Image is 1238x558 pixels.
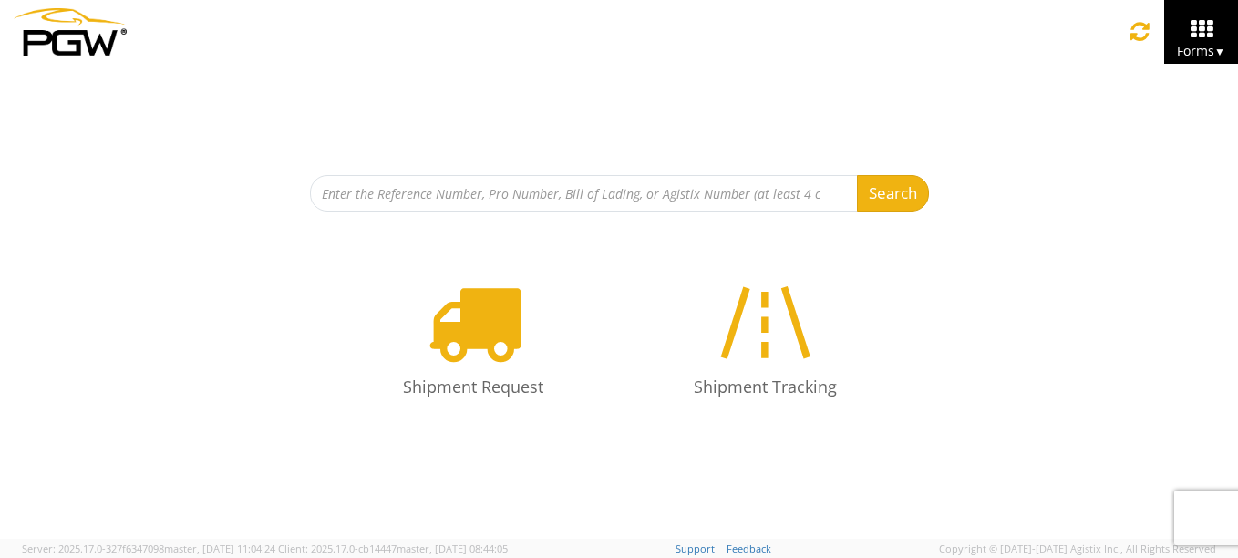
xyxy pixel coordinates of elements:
[1214,44,1225,59] span: ▼
[310,175,858,212] input: Enter the Reference Number, Pro Number, Bill of Lading, or Agistix Number (at least 4 chars)
[164,542,275,555] span: master, [DATE] 11:04:24
[857,175,929,212] button: Search
[336,257,610,424] a: Shipment Request
[646,378,883,397] h4: Shipment Tracking
[355,378,592,397] h4: Shipment Request
[22,542,275,555] span: Server: 2025.17.0-327f6347098
[727,542,771,555] a: Feedback
[397,542,508,555] span: master, [DATE] 08:44:05
[939,542,1216,556] span: Copyright © [DATE]-[DATE] Agistix Inc., All Rights Reserved
[676,542,715,555] a: Support
[628,257,902,424] a: Shipment Tracking
[278,542,508,555] span: Client: 2025.17.0-cb14447
[14,8,127,56] img: pgw-form-logo-1aaa8060b1cc70fad034.png
[1177,42,1225,59] span: Forms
